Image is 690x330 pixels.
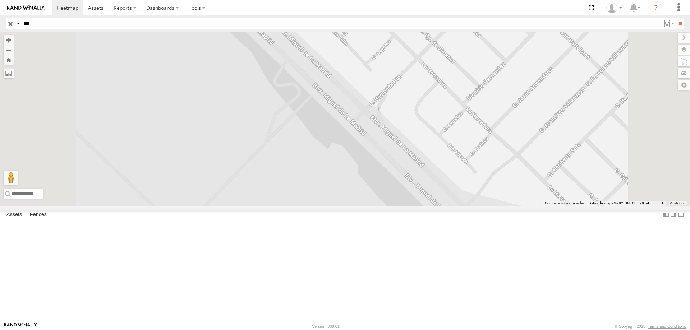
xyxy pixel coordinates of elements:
[648,324,686,329] a: Terms and Conditions
[650,2,662,14] i: ?
[640,201,648,205] span: 20 m
[4,68,14,78] label: Measure
[670,210,677,220] label: Dock Summary Table to the Right
[670,202,685,205] a: Condiciones (se abre en una nueva pestaña)
[545,201,584,206] button: Combinaciones de teclas
[4,45,14,55] button: Zoom out
[4,55,14,65] button: Zoom Home
[312,324,340,329] div: Version: 308.01
[4,171,18,185] button: Arrastra el hombrecito naranja al mapa para abrir Street View
[4,323,37,330] a: Visit our Website
[7,5,45,10] img: rand-logo.svg
[589,201,635,205] span: Datos del mapa ©2025 INEGI
[661,18,676,29] label: Search Filter Options
[26,210,50,220] label: Fences
[4,35,14,45] button: Zoom in
[3,210,26,220] label: Assets
[677,210,685,220] label: Hide Summary Table
[678,80,690,90] label: Map Settings
[638,201,666,206] button: Escala del mapa: 20 m por 39 píxeles
[604,3,625,13] div: MANUEL HERNANDEZ
[663,210,670,220] label: Dock Summary Table to the Left
[15,18,21,29] label: Search Query
[615,324,686,329] div: © Copyright 2025 -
